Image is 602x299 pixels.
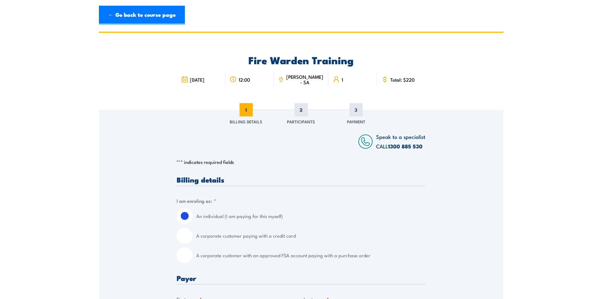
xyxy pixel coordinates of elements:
p: " " indicates required fields [177,159,425,165]
span: 1 [342,77,343,82]
span: 3 [350,103,363,116]
label: A corporate customer paying with a credit card [196,228,425,244]
span: Payment [347,118,365,125]
span: Total: $220 [390,77,415,82]
span: Participants [287,118,315,125]
span: 2 [295,103,308,116]
span: 1 [240,103,253,116]
label: A corporate customer with an approved FSA account paying with a purchase order [196,247,425,263]
a: ← Go back to course page [99,6,185,25]
a: 1300 885 530 [388,142,423,150]
span: Billing Details [230,118,262,125]
span: [PERSON_NAME] - SA [286,74,324,85]
span: [DATE] [190,77,204,82]
span: Speak to a specialist CALL [376,133,425,150]
h3: Billing details [177,176,425,183]
h3: Payer [177,274,425,282]
span: 12:00 [239,77,250,82]
legend: I am enroling as: [177,197,216,204]
h2: Fire Warden Training [177,55,425,64]
label: An individual (I am paying for this myself) [196,208,425,224]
